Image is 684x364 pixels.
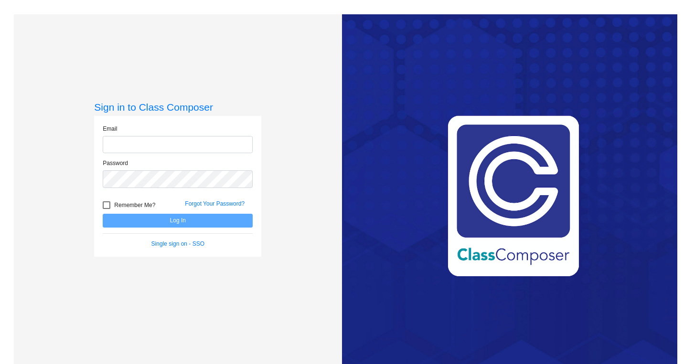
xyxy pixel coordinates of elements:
label: Email [103,125,117,133]
button: Log In [103,214,253,228]
span: Remember Me? [114,199,155,211]
a: Single sign on - SSO [151,240,204,247]
a: Forgot Your Password? [185,200,245,207]
label: Password [103,159,128,167]
h3: Sign in to Class Composer [94,101,261,113]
